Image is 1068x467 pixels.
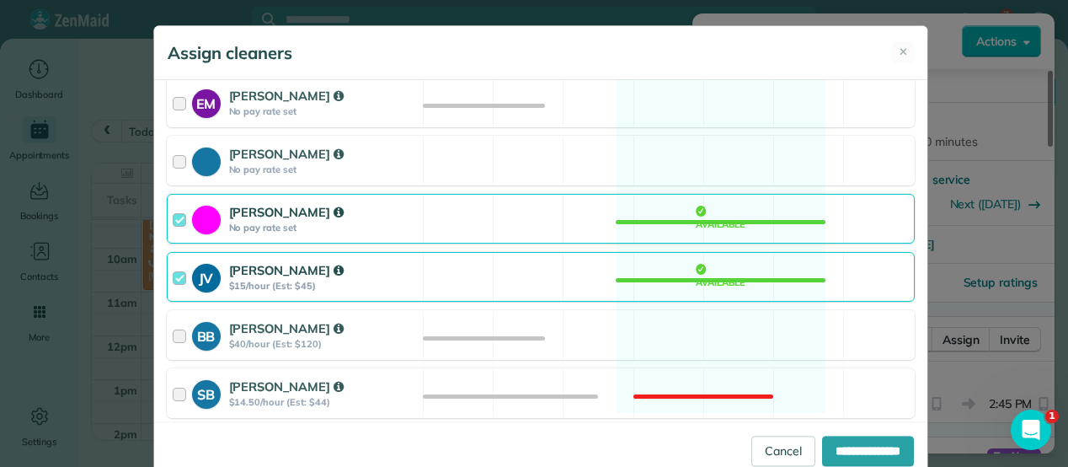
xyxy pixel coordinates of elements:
strong: [PERSON_NAME] [229,320,344,336]
strong: [PERSON_NAME] [229,146,344,162]
iframe: Intercom live chat [1011,410,1051,450]
strong: $15/hour (Est: $45) [229,280,418,292]
strong: [PERSON_NAME] [229,88,344,104]
a: Cancel [751,436,815,466]
strong: $40/hour (Est: $120) [229,338,418,350]
strong: EM [192,89,221,114]
strong: $14.50/hour (Est: $44) [229,396,418,408]
strong: No pay rate set [229,105,418,117]
strong: [PERSON_NAME] [229,378,344,395]
h5: Assign cleaners [168,41,292,65]
strong: [PERSON_NAME] [229,204,344,220]
strong: SB [192,380,221,405]
strong: BB [192,322,221,346]
span: ✕ [899,44,908,61]
span: 1 [1045,410,1059,423]
strong: No pay rate set [229,222,418,233]
strong: No pay rate set [229,164,418,175]
strong: [PERSON_NAME] [229,262,344,278]
strong: JV [192,264,221,288]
